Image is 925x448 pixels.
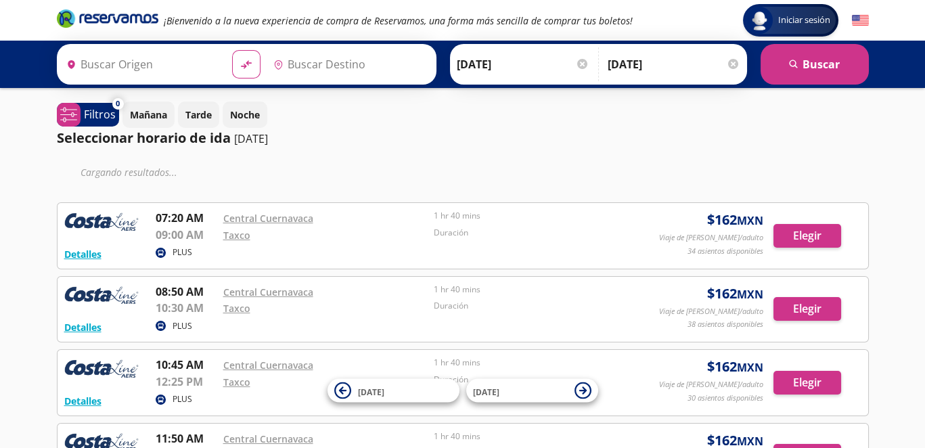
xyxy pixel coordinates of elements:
[659,379,763,390] p: Viaje de [PERSON_NAME]/adulto
[234,131,268,147] p: [DATE]
[773,14,836,27] span: Iniciar sesión
[156,284,217,300] p: 08:50 AM
[773,297,841,321] button: Elegir
[185,108,212,122] p: Tarde
[122,102,175,128] button: Mañana
[223,286,313,298] a: Central Cuernavaca
[659,306,763,317] p: Viaje de [PERSON_NAME]/adulto
[130,108,167,122] p: Mañana
[57,103,119,127] button: 0Filtros
[466,379,598,403] button: [DATE]
[434,357,638,369] p: 1 hr 40 mins
[328,379,459,403] button: [DATE]
[434,430,638,443] p: 1 hr 40 mins
[687,393,763,404] p: 30 asientos disponibles
[230,108,260,122] p: Noche
[84,106,116,122] p: Filtros
[156,430,217,447] p: 11:50 AM
[707,284,763,304] span: $ 162
[434,227,638,239] p: Duración
[358,386,384,397] span: [DATE]
[173,320,192,332] p: PLUS
[156,374,217,390] p: 12:25 PM
[687,319,763,330] p: 38 asientos disponibles
[173,246,192,259] p: PLUS
[852,12,869,29] button: English
[434,210,638,222] p: 1 hr 40 mins
[223,359,313,372] a: Central Cuernavaca
[156,227,217,243] p: 09:00 AM
[608,47,740,81] input: Opcional
[57,128,231,148] p: Seleccionar horario de ida
[223,302,250,315] a: Taxco
[737,213,763,228] small: MXN
[268,47,429,81] input: Buscar Destino
[434,374,638,386] p: Duración
[116,98,120,110] span: 0
[773,371,841,395] button: Elegir
[457,47,589,81] input: Elegir Fecha
[473,386,499,397] span: [DATE]
[761,44,869,85] button: Buscar
[64,284,139,311] img: RESERVAMOS
[178,102,219,128] button: Tarde
[223,376,250,388] a: Taxco
[64,320,101,334] button: Detalles
[434,284,638,296] p: 1 hr 40 mins
[223,432,313,445] a: Central Cuernavaca
[57,8,158,32] a: Brand Logo
[164,14,633,27] em: ¡Bienvenido a la nueva experiencia de compra de Reservamos, una forma más sencilla de comprar tus...
[434,300,638,312] p: Duración
[61,47,222,81] input: Buscar Origen
[737,287,763,302] small: MXN
[173,393,192,405] p: PLUS
[737,360,763,375] small: MXN
[64,394,101,408] button: Detalles
[707,210,763,230] span: $ 162
[64,210,139,237] img: RESERVAMOS
[57,8,158,28] i: Brand Logo
[64,247,101,261] button: Detalles
[156,300,217,316] p: 10:30 AM
[773,224,841,248] button: Elegir
[223,212,313,225] a: Central Cuernavaca
[64,357,139,384] img: RESERVAMOS
[707,357,763,377] span: $ 162
[81,166,177,179] em: Cargando resultados ...
[156,357,217,373] p: 10:45 AM
[156,210,217,226] p: 07:20 AM
[223,229,250,242] a: Taxco
[659,232,763,244] p: Viaje de [PERSON_NAME]/adulto
[687,246,763,257] p: 34 asientos disponibles
[223,102,267,128] button: Noche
